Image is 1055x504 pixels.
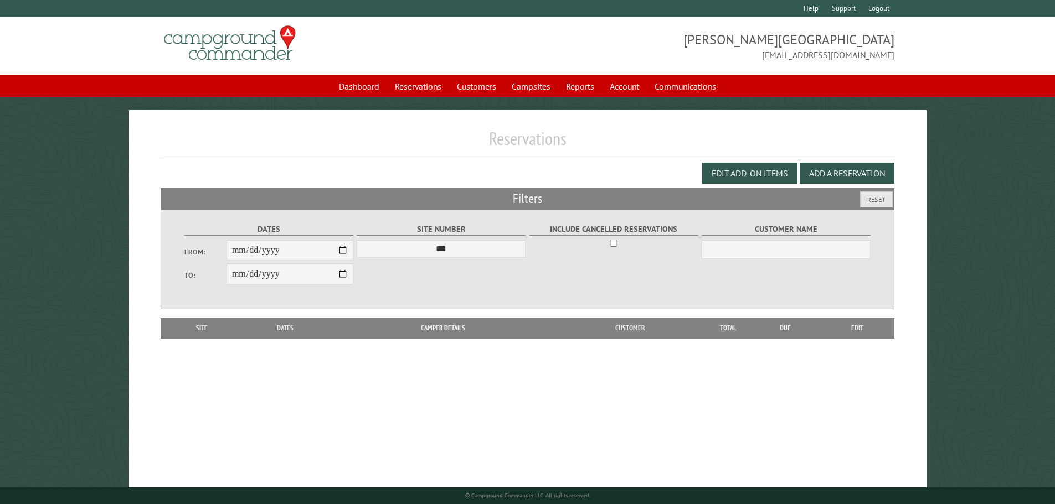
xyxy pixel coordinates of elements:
a: Communications [648,76,723,97]
small: © Campground Commander LLC. All rights reserved. [465,492,590,499]
a: Campsites [505,76,557,97]
h2: Filters [161,188,895,209]
button: Edit Add-on Items [702,163,797,184]
label: Customer Name [702,223,871,236]
label: Include Cancelled Reservations [529,223,698,236]
h1: Reservations [161,128,895,158]
label: Dates [184,223,353,236]
th: Total [706,318,750,338]
th: Customer [553,318,706,338]
button: Add a Reservation [800,163,894,184]
th: Site [166,318,238,338]
span: [PERSON_NAME][GEOGRAPHIC_DATA] [EMAIL_ADDRESS][DOMAIN_NAME] [528,30,895,61]
a: Dashboard [332,76,386,97]
button: Reset [860,191,893,207]
th: Camper Details [333,318,553,338]
label: To: [184,270,227,280]
a: Reports [559,76,601,97]
a: Reservations [388,76,448,97]
label: Site Number [357,223,526,236]
a: Customers [450,76,503,97]
th: Edit [820,318,895,338]
img: Campground Commander [161,22,299,65]
th: Due [750,318,820,338]
label: From: [184,247,227,257]
a: Account [603,76,646,97]
th: Dates [238,318,333,338]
